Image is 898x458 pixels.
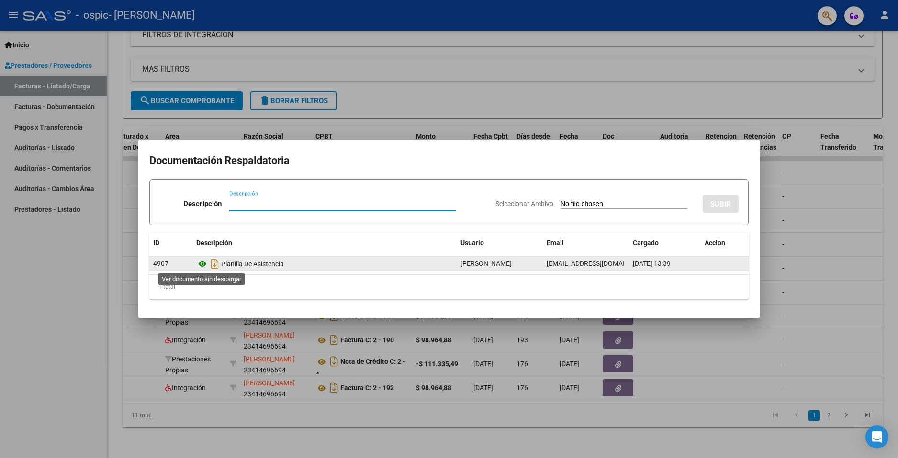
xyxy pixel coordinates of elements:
span: 4907 [153,260,168,267]
span: [PERSON_NAME] [460,260,512,267]
div: Planilla De Asistencia [196,256,453,272]
h2: Documentación Respaldatoria [149,152,749,170]
datatable-header-cell: Descripción [192,233,457,253]
span: [DATE] 13:39 [633,260,671,267]
datatable-header-cell: Email [543,233,629,253]
span: SUBIR [710,200,731,208]
datatable-header-cell: Cargado [629,233,701,253]
span: Email [547,239,564,247]
datatable-header-cell: Usuario [457,233,543,253]
span: [EMAIL_ADDRESS][DOMAIN_NAME] [547,260,653,267]
span: ID [153,239,159,247]
span: Accion [705,239,725,247]
div: 1 total [149,275,749,299]
i: Descargar documento [209,256,221,272]
p: Descripción [183,198,222,209]
datatable-header-cell: ID [149,233,192,253]
div: Open Intercom Messenger [865,425,888,448]
datatable-header-cell: Accion [701,233,749,253]
span: Cargado [633,239,659,247]
span: Descripción [196,239,232,247]
span: Seleccionar Archivo [495,200,553,207]
span: Usuario [460,239,484,247]
button: SUBIR [703,195,739,213]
